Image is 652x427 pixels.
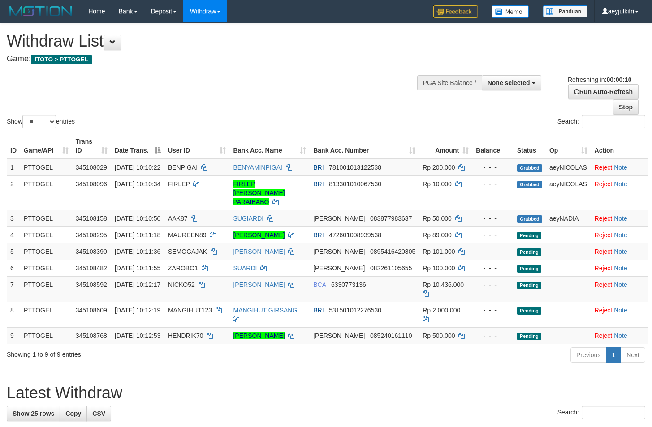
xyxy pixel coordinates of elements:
[595,332,613,339] a: Reject
[111,133,164,159] th: Date Trans.: activate to sort column descending
[591,159,648,176] td: ·
[20,226,72,243] td: PTTOGEL
[476,214,510,223] div: - - -
[423,231,452,239] span: Rp 89.000
[313,332,365,339] span: [PERSON_NAME]
[13,410,54,417] span: Show 25 rows
[7,32,426,50] h1: Withdraw List
[595,248,613,255] a: Reject
[31,55,92,64] span: ITOTO > PTTOGEL
[621,347,645,363] a: Next
[313,265,365,272] span: [PERSON_NAME]
[614,248,627,255] a: Note
[310,133,419,159] th: Bank Acc. Number: activate to sort column ascending
[233,164,282,171] a: BENYAMINPIGAI
[313,307,324,314] span: BRI
[591,210,648,226] td: ·
[614,281,627,288] a: Note
[517,248,541,256] span: Pending
[233,332,285,339] a: [PERSON_NAME]
[168,231,207,239] span: MAUREEN89
[476,280,510,289] div: - - -
[517,307,541,315] span: Pending
[20,210,72,226] td: PTTOGEL
[517,333,541,340] span: Pending
[168,332,203,339] span: HENDRIK70
[591,243,648,260] td: ·
[115,307,160,314] span: [DATE] 10:12:19
[7,115,75,128] label: Show entries
[517,282,541,289] span: Pending
[591,302,648,327] td: ·
[313,164,324,171] span: BRI
[514,133,546,159] th: Status
[543,5,587,17] img: panduan.png
[164,133,230,159] th: User ID: activate to sort column ascending
[517,181,542,188] span: Grabbed
[591,260,648,276] td: ·
[370,215,412,222] span: Copy 083877983637 to clipboard
[595,164,613,171] a: Reject
[370,265,412,272] span: Copy 082261105655 to clipboard
[20,175,72,210] td: PTTOGEL
[168,307,212,314] span: MANGIHUT123
[423,265,455,272] span: Rp 100.000
[22,115,56,128] select: Showentries
[423,307,460,314] span: Rp 2.000.000
[92,410,105,417] span: CSV
[329,164,381,171] span: Copy 781001013122538 to clipboard
[331,281,366,288] span: Copy 6330773136 to clipboard
[582,115,645,128] input: Search:
[76,215,107,222] span: 345108158
[482,75,541,90] button: None selected
[233,248,285,255] a: [PERSON_NAME]
[7,159,20,176] td: 1
[591,175,648,210] td: ·
[614,180,627,188] a: Note
[476,231,510,239] div: - - -
[115,332,160,339] span: [DATE] 10:12:53
[591,226,648,243] td: ·
[7,276,20,302] td: 7
[20,133,72,159] th: Game/API: activate to sort column ascending
[313,215,365,222] span: [PERSON_NAME]
[614,164,627,171] a: Note
[115,248,160,255] span: [DATE] 10:11:36
[65,410,81,417] span: Copy
[76,265,107,272] span: 345108482
[613,99,639,115] a: Stop
[517,215,542,223] span: Grabbed
[476,179,510,188] div: - - -
[595,307,613,314] a: Reject
[60,406,87,421] a: Copy
[417,75,482,90] div: PGA Site Balance /
[517,232,541,239] span: Pending
[492,5,529,18] img: Button%20Memo.svg
[7,260,20,276] td: 6
[20,327,72,344] td: PTTOGEL
[168,248,207,255] span: SEMOGAJAK
[115,265,160,272] span: [DATE] 10:11:55
[7,243,20,260] td: 5
[20,260,72,276] td: PTTOGEL
[423,164,455,171] span: Rp 200.000
[476,247,510,256] div: - - -
[557,115,645,128] label: Search:
[614,215,627,222] a: Note
[168,164,198,171] span: BENPIGAI
[419,133,472,159] th: Amount: activate to sort column ascending
[591,327,648,344] td: ·
[595,265,613,272] a: Reject
[7,327,20,344] td: 9
[476,163,510,172] div: - - -
[76,231,107,239] span: 345108295
[606,347,621,363] a: 1
[76,307,107,314] span: 345108609
[329,307,381,314] span: Copy 531501012276530 to clipboard
[168,265,198,272] span: ZAROBO1
[476,331,510,340] div: - - -
[7,406,60,421] a: Show 25 rows
[115,231,160,239] span: [DATE] 10:11:18
[313,180,324,188] span: BRI
[476,264,510,273] div: - - -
